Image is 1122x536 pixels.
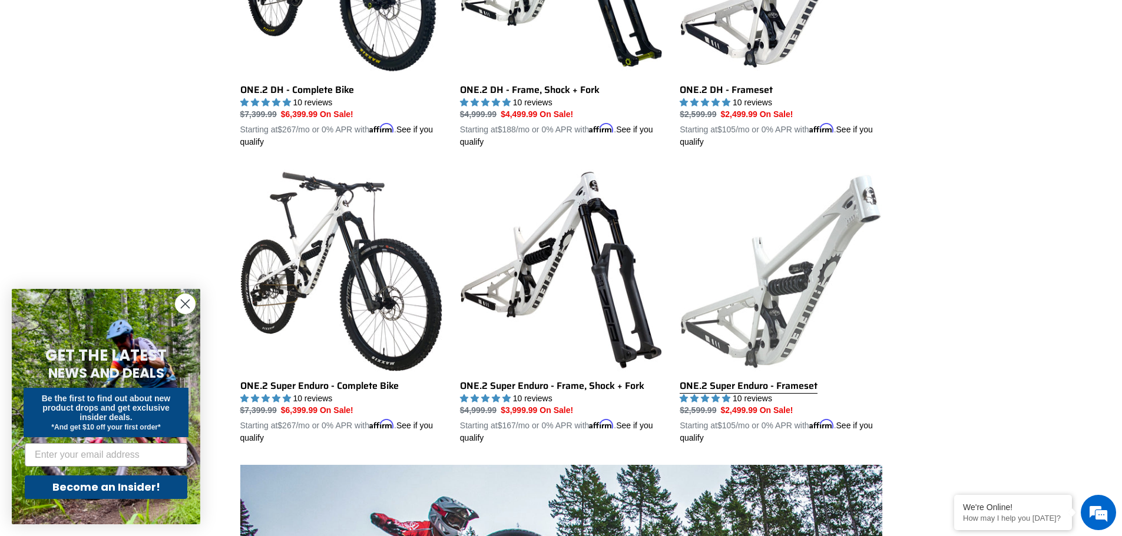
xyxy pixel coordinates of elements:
[48,364,164,382] span: NEWS AND DEALS
[51,423,160,431] span: *And get $10 off your first order*
[45,345,167,366] span: GET THE LATEST
[25,475,187,499] button: Become an Insider!
[25,443,187,467] input: Enter your email address
[175,294,196,314] button: Close dialog
[963,502,1063,512] div: We're Online!
[963,514,1063,522] p: How may I help you today?
[42,394,171,422] span: Be the first to find out about new product drops and get exclusive insider deals.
